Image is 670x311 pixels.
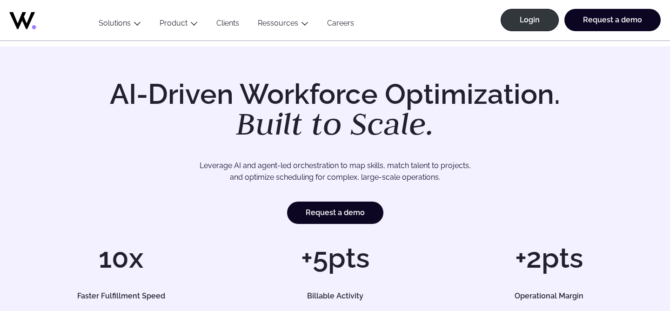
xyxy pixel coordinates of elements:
[318,19,363,31] a: Careers
[29,292,213,300] h5: Faster Fulfillment Speed
[243,292,427,300] h5: Billable Activity
[287,202,383,224] a: Request a demo
[97,80,573,140] h1: AI-Driven Workforce Optimization.
[160,19,188,27] a: Product
[236,103,434,144] em: Built to Scale.
[258,19,298,27] a: Ressources
[501,9,559,31] a: Login
[207,19,248,31] a: Clients
[447,244,651,272] h1: +2pts
[50,160,620,183] p: Leverage AI and agent-led orchestration to map skills, match talent to projects, and optimize sch...
[89,19,150,31] button: Solutions
[150,19,207,31] button: Product
[457,292,641,300] h5: Operational Margin
[233,244,437,272] h1: +5pts
[248,19,318,31] button: Ressources
[19,244,223,272] h1: 10x
[564,9,661,31] a: Request a demo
